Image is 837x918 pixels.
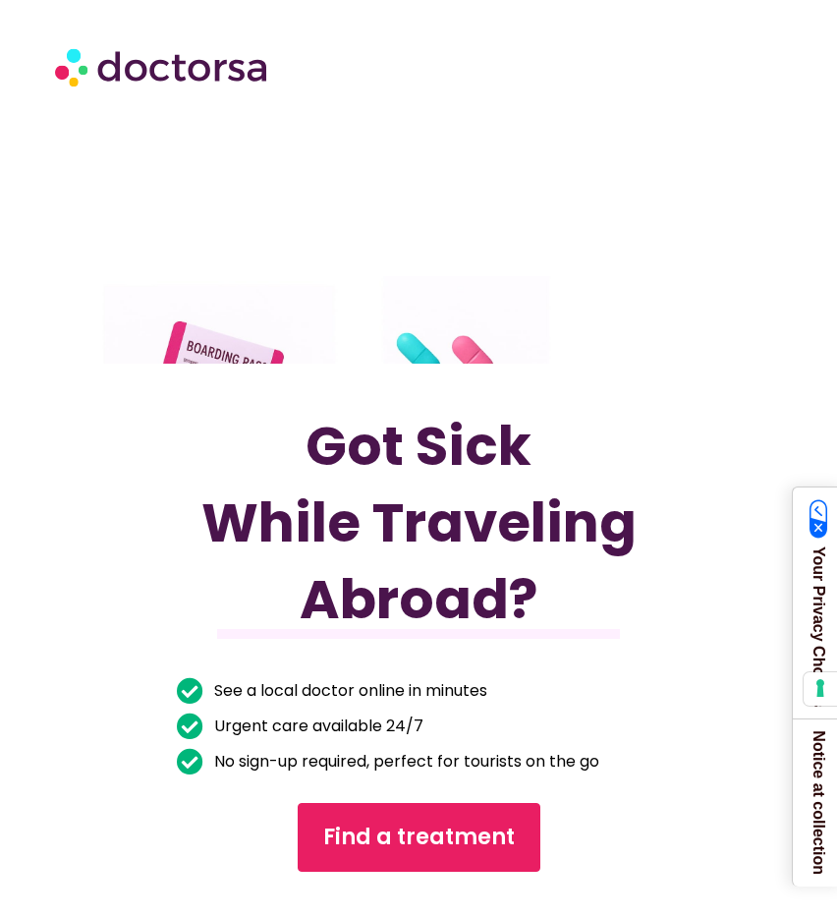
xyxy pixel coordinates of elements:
[809,499,828,539] img: California Consumer Privacy Act (CCPA) Opt-Out Icon
[177,408,661,638] h1: Got Sick While Traveling Abroad?
[209,748,599,775] span: No sign-up required, perfect for tourists on the go
[209,677,487,705] span: See a local doctor online in minutes
[209,713,423,740] span: Urgent care available 24/7
[298,803,540,872] a: Find a treatment
[323,822,515,853] span: Find a treatment
[804,672,837,706] button: Your consent preferences for tracking technologies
